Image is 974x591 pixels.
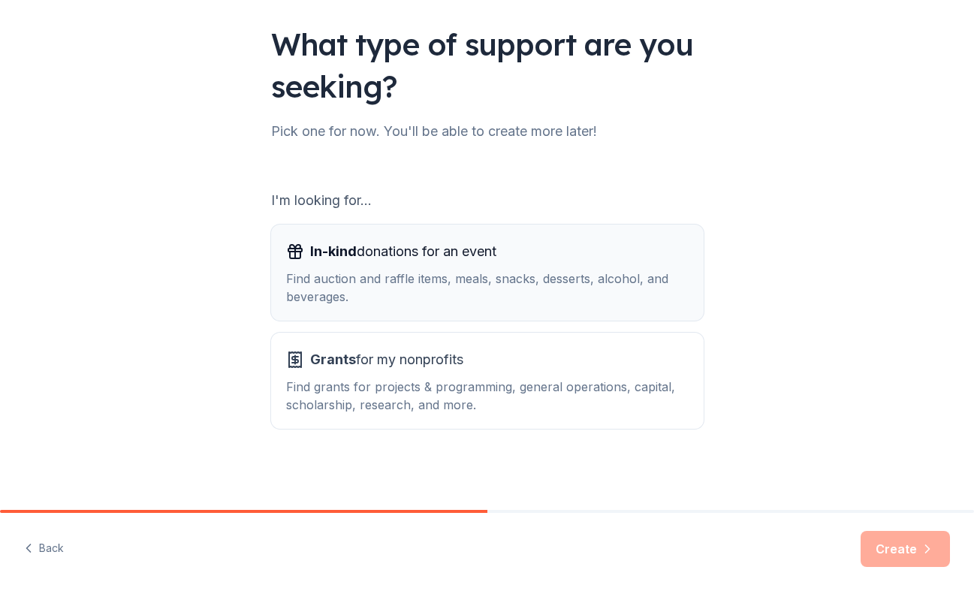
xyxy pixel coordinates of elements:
span: In-kind [310,243,357,259]
div: I'm looking for... [271,188,704,213]
div: Find auction and raffle items, meals, snacks, desserts, alcohol, and beverages. [286,270,689,306]
button: Back [24,533,64,565]
div: Pick one for now. You'll be able to create more later! [271,119,704,143]
button: Grantsfor my nonprofitsFind grants for projects & programming, general operations, capital, schol... [271,333,704,429]
span: donations for an event [310,240,496,264]
button: In-kinddonations for an eventFind auction and raffle items, meals, snacks, desserts, alcohol, and... [271,225,704,321]
span: Grants [310,351,356,367]
div: What type of support are you seeking? [271,23,704,107]
div: Find grants for projects & programming, general operations, capital, scholarship, research, and m... [286,378,689,414]
span: for my nonprofits [310,348,463,372]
